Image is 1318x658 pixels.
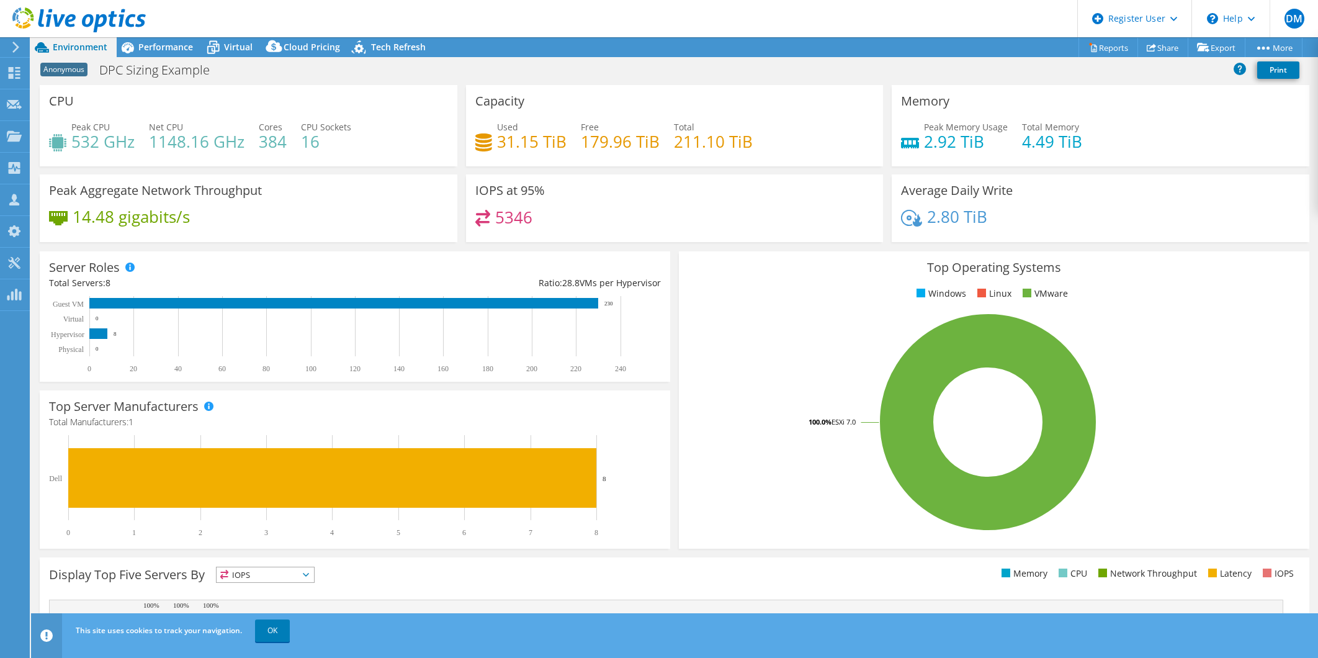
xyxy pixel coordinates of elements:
[94,63,229,77] h1: DPC Sizing Example
[1022,121,1079,133] span: Total Memory
[1137,38,1188,57] a: Share
[49,400,199,413] h3: Top Server Manufacturers
[284,41,340,53] span: Cloud Pricing
[998,567,1047,580] li: Memory
[262,364,270,373] text: 80
[40,63,87,76] span: Anonymous
[203,602,219,609] text: 100%
[832,417,856,426] tspan: ESXi 7.0
[1257,61,1299,79] a: Print
[901,184,1013,197] h3: Average Daily Write
[49,261,120,274] h3: Server Roles
[264,528,268,537] text: 3
[173,602,189,609] text: 100%
[495,210,532,224] h4: 5346
[974,287,1011,300] li: Linux
[615,364,626,373] text: 240
[130,364,137,373] text: 20
[71,135,135,148] h4: 532 GHz
[259,135,287,148] h4: 384
[371,41,426,53] span: Tech Refresh
[924,121,1008,133] span: Peak Memory Usage
[1245,38,1302,57] a: More
[96,346,99,352] text: 0
[305,364,316,373] text: 100
[149,121,183,133] span: Net CPU
[330,528,334,537] text: 4
[355,276,661,290] div: Ratio: VMs per Hypervisor
[49,184,262,197] h3: Peak Aggregate Network Throughput
[497,135,567,148] h4: 31.15 TiB
[475,184,545,197] h3: IOPS at 95%
[1188,38,1245,57] a: Export
[526,364,537,373] text: 200
[674,121,694,133] span: Total
[218,364,226,373] text: 60
[301,121,351,133] span: CPU Sockets
[224,41,253,53] span: Virtual
[674,135,753,148] h4: 211.10 TiB
[529,528,532,537] text: 7
[132,528,136,537] text: 1
[927,210,987,223] h4: 2.80 TiB
[809,417,832,426] tspan: 100.0%
[53,300,84,309] text: Guest VM
[462,528,466,537] text: 6
[349,364,361,373] text: 120
[688,261,1300,274] h3: Top Operating Systems
[96,315,99,322] text: 0
[259,121,282,133] span: Cores
[437,364,449,373] text: 160
[1284,9,1304,29] span: DM
[66,528,70,537] text: 0
[924,135,1008,148] h4: 2.92 TiB
[1207,13,1218,24] svg: \n
[71,121,110,133] span: Peak CPU
[199,528,202,537] text: 2
[482,364,493,373] text: 180
[255,620,290,642] a: OK
[49,276,355,290] div: Total Servers:
[901,94,949,108] h3: Memory
[603,475,606,482] text: 8
[63,315,84,323] text: Virtual
[913,287,966,300] li: Windows
[53,41,107,53] span: Environment
[143,602,159,609] text: 100%
[128,416,133,428] span: 1
[581,121,599,133] span: Free
[138,41,193,53] span: Performance
[475,94,524,108] h3: Capacity
[497,121,518,133] span: Used
[217,567,314,582] span: IOPS
[604,300,613,307] text: 230
[49,415,661,429] h4: Total Manufacturers:
[73,210,190,223] h4: 14.48 gigabits/s
[594,528,598,537] text: 8
[174,364,182,373] text: 40
[49,474,62,483] text: Dell
[51,330,84,339] text: Hypervisor
[570,364,581,373] text: 220
[1205,567,1252,580] li: Latency
[114,331,117,337] text: 8
[1260,567,1294,580] li: IOPS
[76,625,242,636] span: This site uses cookies to track your navigation.
[58,345,84,354] text: Physical
[581,135,660,148] h4: 179.96 TiB
[149,135,244,148] h4: 1148.16 GHz
[1022,135,1082,148] h4: 4.49 TiB
[1095,567,1197,580] li: Network Throughput
[1078,38,1138,57] a: Reports
[393,364,405,373] text: 140
[87,364,91,373] text: 0
[1056,567,1087,580] li: CPU
[49,94,74,108] h3: CPU
[1020,287,1068,300] li: VMware
[301,135,351,148] h4: 16
[562,277,580,289] span: 28.8
[397,528,400,537] text: 5
[105,277,110,289] span: 8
